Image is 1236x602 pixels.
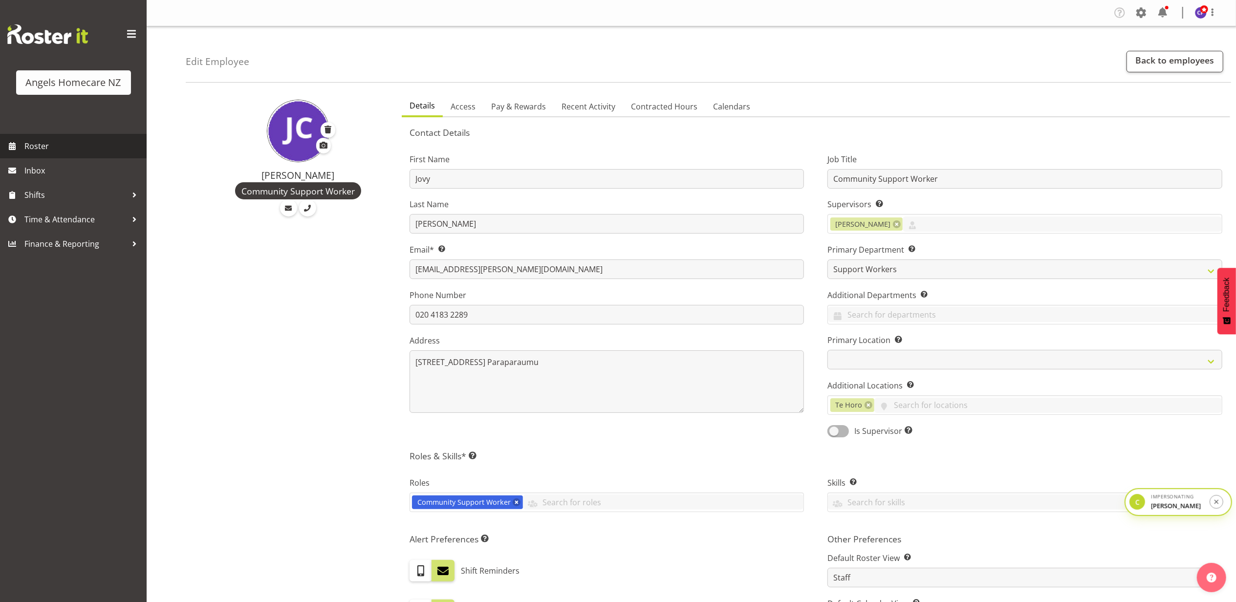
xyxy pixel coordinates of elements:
label: Primary Department [827,244,1222,256]
label: Address [410,335,804,346]
label: First Name [410,153,804,165]
h5: Other Preferences [827,534,1222,544]
span: Community Support Worker [417,497,511,508]
label: Skills [827,477,1222,489]
span: Is Supervisor [849,425,912,437]
input: Job Title [827,169,1222,189]
input: Phone Number [410,305,804,324]
span: Details [410,100,435,111]
label: Additional Departments [827,289,1222,301]
label: Shift Reminders [461,560,520,581]
img: connie-paul11936.jpg [1195,7,1207,19]
span: [PERSON_NAME] [836,219,891,230]
label: Default Roster View [827,552,1222,564]
span: Inbox [24,163,142,178]
span: Access [451,101,476,112]
input: First Name [410,169,804,189]
input: Search for skills [828,494,1222,510]
input: Search for departments [828,307,1222,322]
span: Te Horo [836,400,863,410]
img: help-xxl-2.png [1207,573,1216,582]
span: Time & Attendance [24,212,127,227]
label: Supervisors [827,198,1222,210]
a: Back to employees [1127,51,1223,72]
input: Search for locations [874,398,1222,413]
span: Contracted Hours [631,101,697,112]
h4: [PERSON_NAME] [206,170,390,181]
span: Calendars [713,101,750,112]
span: Shifts [24,188,127,202]
h5: Roles & Skills* [410,451,1222,461]
input: Email Address [410,259,804,279]
div: Angels Homecare NZ [26,75,121,90]
label: Last Name [410,198,804,210]
label: Email* [410,244,804,256]
input: Search for roles [523,494,804,510]
label: Roles [410,477,804,489]
h4: Edit Employee [186,56,249,67]
img: jovy-caligan11940.jpg [267,100,329,162]
label: Job Title [827,153,1222,165]
label: Phone Number [410,289,804,301]
span: Recent Activity [562,101,615,112]
img: Rosterit website logo [7,24,88,44]
button: Stop impersonation [1210,495,1223,509]
span: Community Support Worker [241,185,355,197]
h5: Alert Preferences [410,534,804,544]
span: Pay & Rewards [491,101,546,112]
span: Finance & Reporting [24,236,127,251]
span: Roster [24,139,142,153]
a: Call Employee [299,199,316,216]
button: Feedback - Show survey [1217,268,1236,334]
h5: Contact Details [410,127,1222,138]
span: Feedback [1222,278,1231,312]
input: Last Name [410,214,804,234]
label: Primary Location [827,334,1222,346]
a: Email Employee [280,199,297,216]
label: Additional Locations [827,380,1222,391]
